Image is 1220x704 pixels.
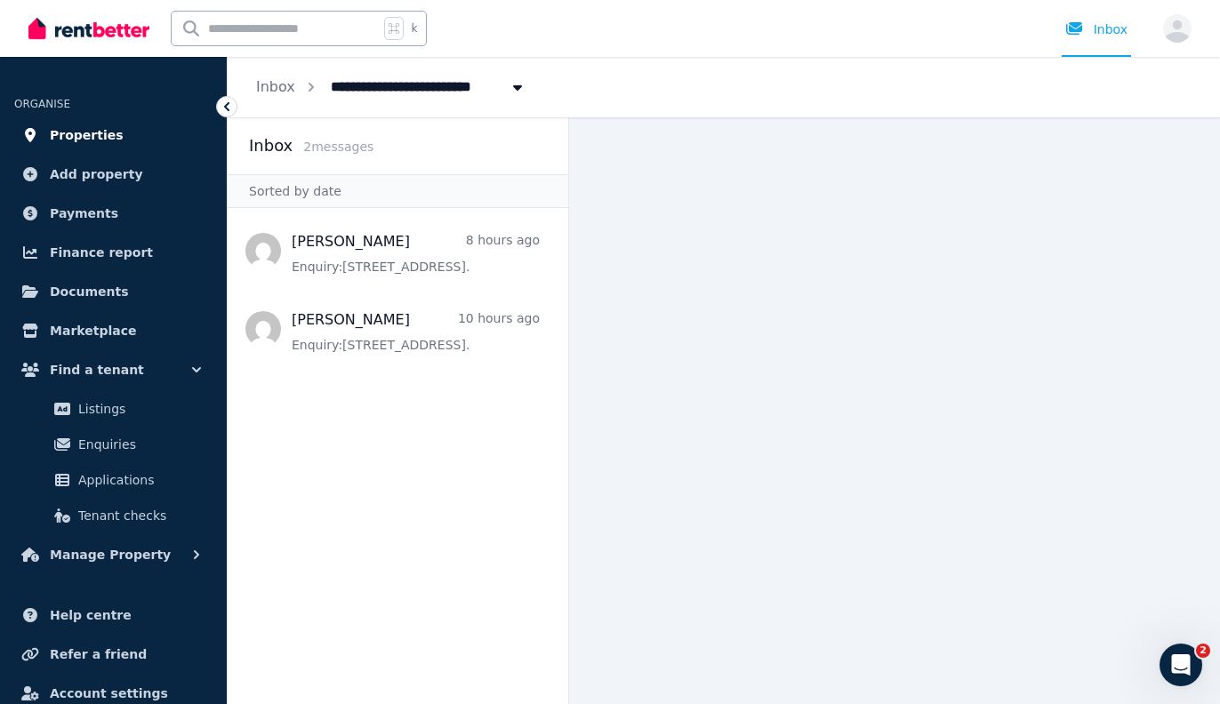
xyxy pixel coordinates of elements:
button: Find a tenant [14,352,213,388]
span: Refer a friend [50,644,147,665]
a: Marketplace [14,313,213,348]
span: Documents [50,281,129,302]
div: Inbox [1065,20,1128,38]
span: ORGANISE [14,98,70,110]
span: Payments [50,203,118,224]
img: RentBetter [28,15,149,42]
a: Documents [14,274,213,309]
a: Properties [14,117,213,153]
span: Manage Property [50,544,171,565]
a: Enquiries [21,427,205,462]
span: 2 message s [303,140,373,154]
span: Enquiries [78,434,198,455]
span: Properties [50,124,124,146]
a: Finance report [14,235,213,270]
span: Applications [78,469,198,491]
span: Help centre [50,604,132,626]
a: Tenant checks [21,498,205,533]
span: Add property [50,164,143,185]
span: 2 [1196,644,1210,658]
div: Sorted by date [228,174,568,208]
span: Tenant checks [78,505,198,526]
span: Marketplace [50,320,136,341]
a: Payments [14,196,213,231]
button: Manage Property [14,537,213,572]
span: Account settings [50,683,168,704]
span: Finance report [50,242,153,263]
a: [PERSON_NAME]8 hours agoEnquiry:[STREET_ADDRESS]. [292,231,540,276]
a: [PERSON_NAME]10 hours agoEnquiry:[STREET_ADDRESS]. [292,309,540,354]
a: Listings [21,391,205,427]
a: Help centre [14,597,213,633]
h2: Inbox [249,133,293,158]
span: k [411,21,417,36]
nav: Message list [228,208,568,704]
a: Add property [14,156,213,192]
a: Refer a friend [14,636,213,672]
iframe: Intercom live chat [1160,644,1202,686]
a: Inbox [256,78,295,95]
span: Find a tenant [50,359,144,380]
span: Listings [78,398,198,420]
a: Applications [21,462,205,498]
nav: Breadcrumb [228,57,555,117]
